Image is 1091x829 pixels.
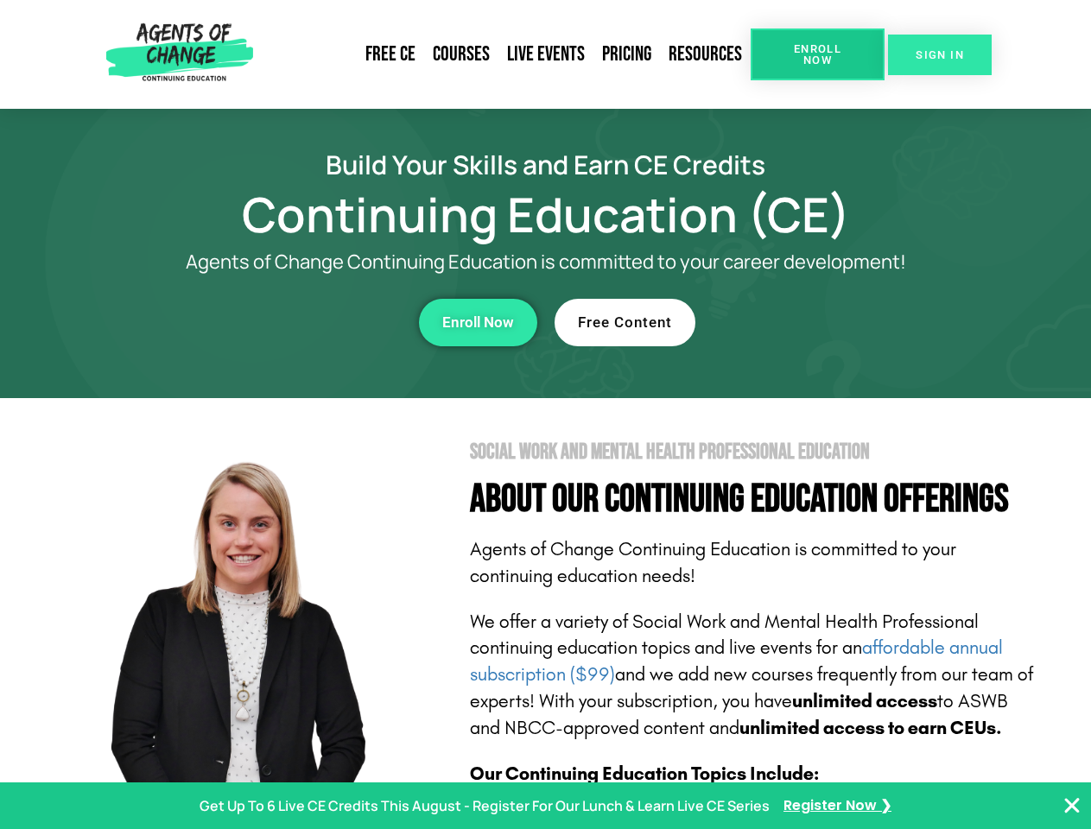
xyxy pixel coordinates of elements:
b: unlimited access to earn CEUs. [739,717,1002,739]
nav: Menu [260,35,751,74]
a: SIGN IN [888,35,992,75]
h2: Social Work and Mental Health Professional Education [470,441,1038,463]
span: Enroll Now [778,43,857,66]
span: SIGN IN [916,49,964,60]
a: Register Now ❯ [783,794,891,819]
a: Courses [424,35,498,74]
b: Our Continuing Education Topics Include: [470,763,819,785]
a: Live Events [498,35,593,74]
p: Agents of Change Continuing Education is committed to your career development! [123,251,969,273]
a: Resources [660,35,751,74]
h2: Build Your Skills and Earn CE Credits [54,152,1038,177]
span: Enroll Now [442,315,514,330]
span: Agents of Change Continuing Education is committed to your continuing education needs! [470,538,956,587]
a: Free CE [357,35,424,74]
a: Enroll Now [419,299,537,346]
b: unlimited access [792,690,937,712]
button: Close Banner [1062,795,1082,816]
h4: About Our Continuing Education Offerings [470,480,1038,519]
span: Free Content [578,315,672,330]
a: Free Content [555,299,695,346]
a: Enroll Now [751,28,885,80]
a: Pricing [593,35,660,74]
h1: Continuing Education (CE) [54,194,1038,234]
p: Get Up To 6 Live CE Credits This August - Register For Our Lunch & Learn Live CE Series [200,794,770,819]
p: We offer a variety of Social Work and Mental Health Professional continuing education topics and ... [470,609,1038,742]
